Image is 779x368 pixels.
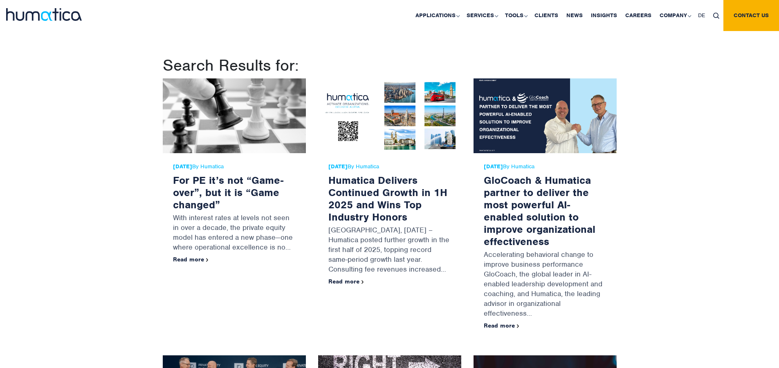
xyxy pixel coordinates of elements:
[484,322,519,329] a: Read more
[328,163,451,170] span: By Humatica
[517,324,519,328] img: arrowicon
[474,78,617,153] img: GloCoach & Humatica partner to deliver the most powerful AI-enabled solution to improve organizat...
[318,78,461,153] img: Humatica Delivers Continued Growth in 1H 2025 and Wins Top Industry Honors
[698,12,705,19] span: DE
[163,56,617,75] h1: Search Results for:
[484,163,503,170] strong: [DATE]
[173,163,296,170] span: By Humatica
[484,174,595,248] a: GloCoach & Humatica partner to deliver the most powerful AI-enabled solution to improve organizat...
[484,163,606,170] span: By Humatica
[173,174,283,211] a: For PE it’s not “Game-over”, but it is “Game changed”
[361,280,364,284] img: arrowicon
[173,211,296,256] p: With interest rates at levels not seen in over a decade, the private equity model has entered a n...
[328,174,447,223] a: Humatica Delivers Continued Growth in 1H 2025 and Wins Top Industry Honors
[713,13,719,19] img: search_icon
[173,163,192,170] strong: [DATE]
[173,256,209,263] a: Read more
[328,223,451,278] p: [GEOGRAPHIC_DATA], [DATE] – Humatica posted further growth in the first half of 2025, topping rec...
[484,248,606,322] p: Accelerating behavioral change to improve business performance GloCoach, the global leader in AI-...
[328,163,348,170] strong: [DATE]
[163,78,306,153] img: For PE it’s not “Game-over”, but it is “Game changed”
[6,8,82,21] img: logo
[328,278,364,285] a: Read more
[206,258,209,262] img: arrowicon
